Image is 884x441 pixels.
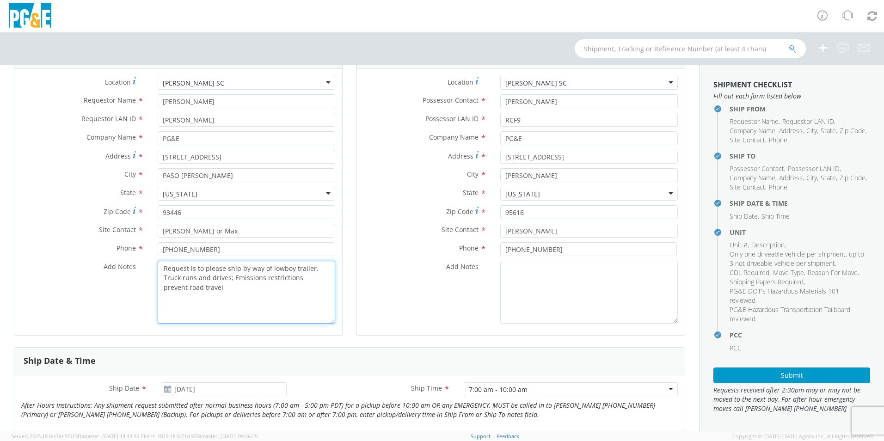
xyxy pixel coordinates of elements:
span: Add Notes [104,262,136,271]
span: Ship Date [730,212,758,220]
li: , [821,173,837,183]
span: State [120,188,136,197]
span: Ship Date [109,384,139,392]
span: Possessor LAN ID [425,114,479,123]
span: Requests received after 2:30pm may or may not be moved to the next day. For after hour emergency ... [713,386,870,413]
span: Shipping Papers Required [730,277,804,286]
span: Move Type [773,268,804,277]
div: 7:00 am - 10:00 am [469,385,528,394]
span: Zip Code [446,207,473,216]
span: Requestor Name [730,117,779,126]
span: Address [105,152,131,160]
span: PG&E DOT's Hazardous Materials 101 reviewed [730,287,839,305]
span: State [463,188,479,197]
span: Ship Time [411,384,442,392]
span: Site Contact [442,225,479,234]
img: pge-logo-06675f144f4cfa6a6814.png [7,3,53,30]
li: , [730,240,749,250]
span: Description [751,240,785,249]
h4: Ship To [730,153,870,159]
li: , [840,126,867,135]
h4: Unit [730,229,870,236]
span: Requestor Name [84,96,136,104]
span: Ship Time [761,212,790,220]
span: Phone [117,244,136,252]
li: , [806,126,818,135]
li: , [806,173,818,183]
li: , [730,277,805,287]
div: [PERSON_NAME] SC [163,79,224,88]
div: [US_STATE] [163,190,197,199]
li: , [782,117,835,126]
span: Zip Code [840,173,866,182]
li: , [730,126,777,135]
li: , [773,268,805,277]
span: master, [DATE] 14:43:55 [83,433,139,440]
span: Company Name [730,126,775,135]
span: Location [105,78,131,86]
li: , [788,164,841,173]
span: Company Name [86,133,136,141]
span: Add Notes [446,262,479,271]
h4: Ship Date & Time [730,200,870,207]
span: Address [779,173,803,182]
li: , [730,164,786,173]
li: , [840,173,867,183]
button: Submit [713,367,870,383]
div: [PERSON_NAME] SC [505,79,567,88]
li: , [730,212,759,221]
span: Only one driveable vehicle per shipment, up to 3 not driveable vehicle per shipment [730,250,864,268]
span: Copyright © [DATE]-[DATE] Agistix Inc., All Rights Reserved [732,433,873,440]
li: , [779,173,804,183]
span: Requestor LAN ID [782,117,834,126]
i: After Hours Instructions: Any shipment request submitted after normal business hours (7:00 am - 5... [21,401,655,419]
span: master, [DATE] 09:46:25 [201,433,258,440]
li: , [730,117,780,126]
span: Server: 2025.18.0-c7ad5f513fb [11,433,139,440]
h4: PCC [730,331,870,338]
strong: Shipment Checklist [713,80,792,90]
h3: Ship Date & Time [24,356,96,366]
span: Unit # [730,240,748,249]
span: City [806,126,817,135]
span: Site Contact [730,135,765,144]
span: State [821,173,836,182]
span: Phone [769,183,787,191]
li: , [751,240,786,250]
a: Feedback [497,433,519,440]
span: Company Name [730,173,775,182]
span: Zip Code [840,126,866,135]
span: Address [779,126,803,135]
span: Possessor LAN ID [788,164,840,173]
li: , [808,268,859,277]
span: Fill out each form listed below [713,92,870,101]
span: PG&E Hazardous Transportation Tailboard reviewed [730,305,850,323]
h4: Ship From [730,105,870,112]
li: , [730,173,777,183]
span: Possessor Contact [423,96,479,104]
span: Client: 2025.18.0-71d3358 [141,433,258,440]
span: Address [448,152,473,160]
span: Company Name [429,133,479,141]
span: Requestor LAN ID [81,114,136,123]
span: City [467,170,479,178]
span: Phone [459,244,479,252]
li: , [730,135,767,145]
span: City [124,170,136,178]
li: , [730,250,868,268]
li: , [779,126,804,135]
span: Zip Code [104,207,131,216]
input: Shipment, Tracking or Reference Number (at least 4 chars) [575,39,806,58]
span: Site Contact [99,225,136,234]
span: CDL Required [730,268,769,277]
div: [US_STATE] [505,190,540,199]
span: Location [448,78,473,86]
span: Reason For Move [808,268,858,277]
span: Site Contact [730,183,765,191]
span: PCC [730,343,742,352]
li: , [730,268,771,277]
li: , [821,126,837,135]
li: , [730,287,868,305]
span: City [806,173,817,182]
li: , [730,183,767,192]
